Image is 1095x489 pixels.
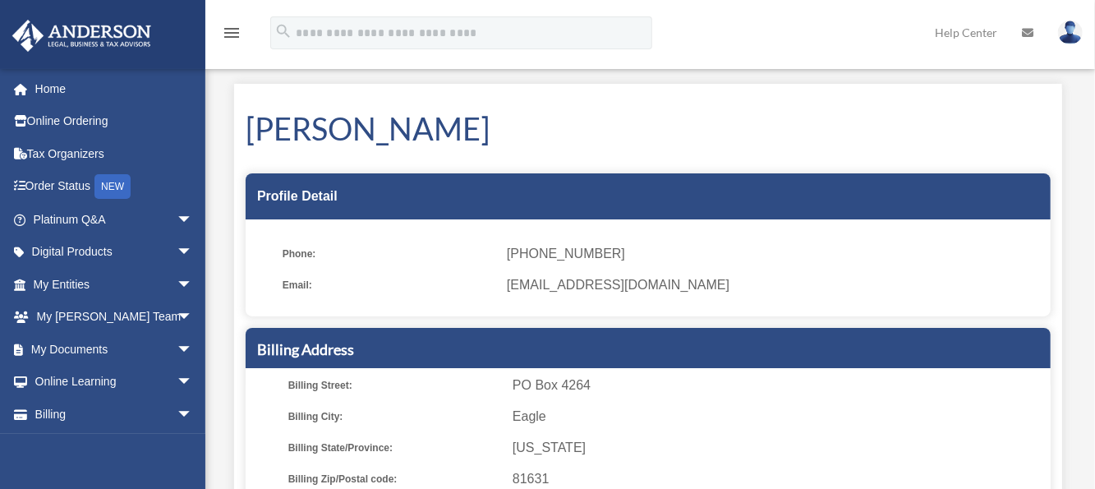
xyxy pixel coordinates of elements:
[12,366,218,399] a: Online Learningarrow_drop_down
[283,242,495,265] span: Phone:
[177,333,209,367] span: arrow_drop_down
[12,268,218,301] a: My Entitiesarrow_drop_down
[177,268,209,302] span: arrow_drop_down
[257,339,1039,360] h5: Billing Address
[222,29,242,43] a: menu
[12,105,218,138] a: Online Ordering
[513,436,1045,459] span: [US_STATE]
[513,374,1045,397] span: PO Box 4264
[12,333,218,366] a: My Documentsarrow_drop_down
[177,236,209,270] span: arrow_drop_down
[177,203,209,237] span: arrow_drop_down
[1058,21,1083,44] img: User Pic
[12,301,218,334] a: My [PERSON_NAME] Teamarrow_drop_down
[12,137,218,170] a: Tax Organizers
[7,20,156,52] img: Anderson Advisors Platinum Portal
[177,366,209,399] span: arrow_drop_down
[12,170,218,204] a: Order StatusNEW
[507,242,1039,265] span: [PHONE_NUMBER]
[12,398,218,431] a: Billingarrow_drop_down
[246,107,1051,150] h1: [PERSON_NAME]
[177,301,209,334] span: arrow_drop_down
[246,173,1051,219] div: Profile Detail
[12,72,218,105] a: Home
[288,374,501,397] span: Billing Street:
[12,236,218,269] a: Digital Productsarrow_drop_down
[177,398,209,431] span: arrow_drop_down
[513,405,1045,428] span: Eagle
[222,23,242,43] i: menu
[274,22,292,40] i: search
[12,431,218,464] a: Events Calendar
[507,274,1039,297] span: [EMAIL_ADDRESS][DOMAIN_NAME]
[283,274,495,297] span: Email:
[288,405,501,428] span: Billing City:
[12,203,218,236] a: Platinum Q&Aarrow_drop_down
[288,436,501,459] span: Billing State/Province:
[94,174,131,199] div: NEW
